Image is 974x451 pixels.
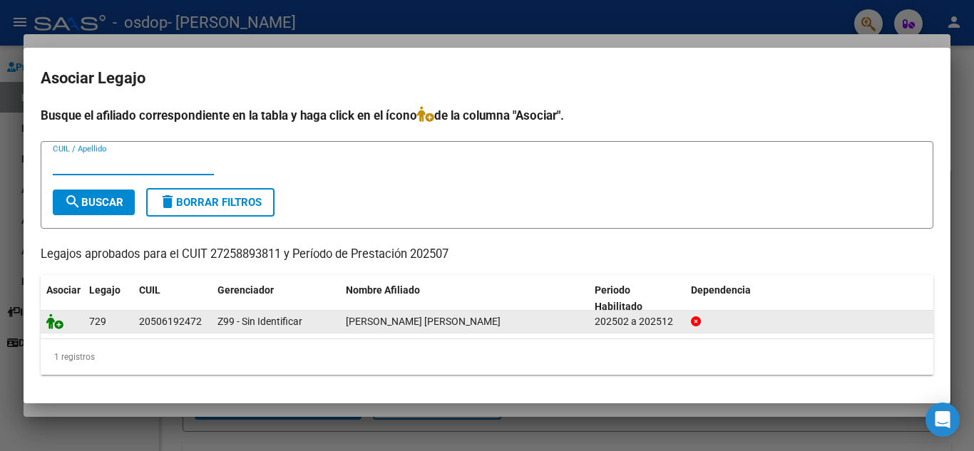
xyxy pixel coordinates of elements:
span: Nombre Afiliado [346,284,420,296]
span: Legajo [89,284,121,296]
button: Borrar Filtros [146,188,275,217]
span: 729 [89,316,106,327]
button: Buscar [53,190,135,215]
span: Borrar Filtros [159,196,262,209]
datatable-header-cell: Dependencia [685,275,934,322]
span: Z99 - Sin Identificar [217,316,302,327]
datatable-header-cell: CUIL [133,275,212,322]
datatable-header-cell: Nombre Afiliado [340,275,589,322]
span: Periodo Habilitado [595,284,642,312]
datatable-header-cell: Legajo [83,275,133,322]
span: LAGRAÑA CRISTIAN GABRIEL [346,316,501,327]
datatable-header-cell: Gerenciador [212,275,340,322]
div: 202502 a 202512 [595,313,680,330]
span: Buscar [64,196,123,209]
div: Open Intercom Messenger [926,403,960,437]
span: Gerenciador [217,284,274,296]
span: CUIL [139,284,160,296]
span: Asociar [46,284,81,296]
datatable-header-cell: Periodo Habilitado [589,275,685,322]
h4: Busque el afiliado correspondiente en la tabla y haga click en el ícono de la columna "Asociar". [41,106,933,125]
mat-icon: delete [159,193,176,210]
p: Legajos aprobados para el CUIT 27258893811 y Período de Prestación 202507 [41,246,933,264]
h2: Asociar Legajo [41,65,933,92]
div: 20506192472 [139,313,202,330]
datatable-header-cell: Asociar [41,275,83,322]
span: Dependencia [691,284,751,296]
div: 1 registros [41,339,933,375]
mat-icon: search [64,193,81,210]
